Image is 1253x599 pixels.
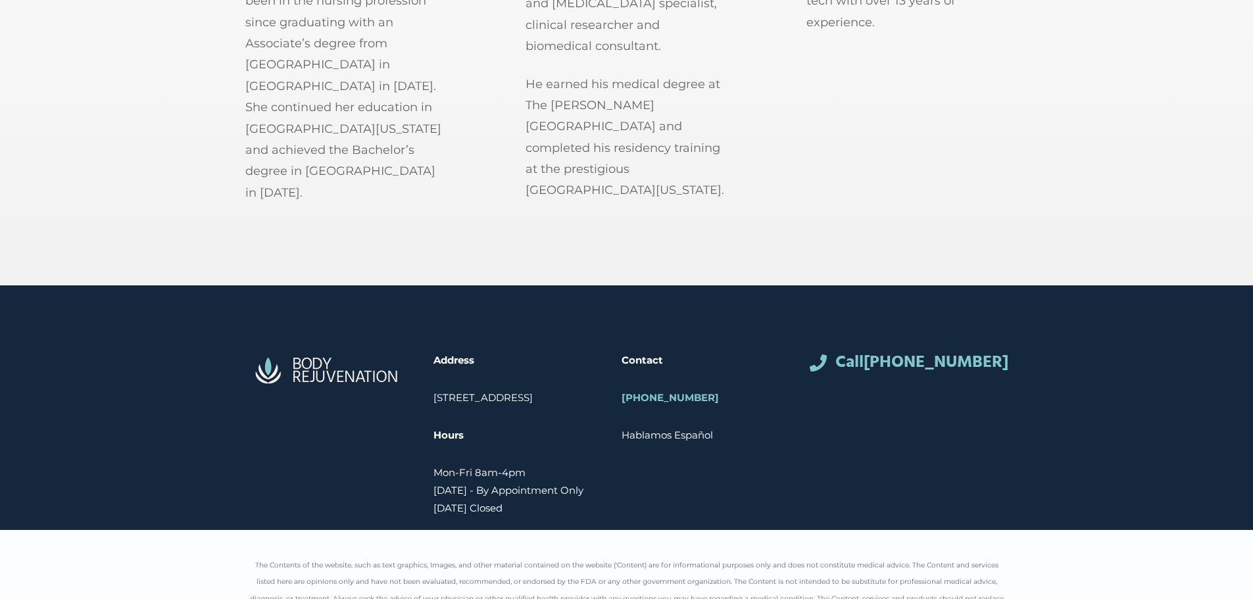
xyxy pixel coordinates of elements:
strong: Hours [433,429,464,441]
strong: Call [835,349,1008,376]
p: He earned his medical degree at The [PERSON_NAME][GEOGRAPHIC_DATA] and completed his residency tr... [526,74,727,201]
p: Hablamos Español [622,426,783,444]
strong: Contact [622,354,663,366]
a: [PHONE_NUMBER] [864,349,1008,376]
a: [PHONE_NUMBER] [622,391,719,404]
strong: Address [433,354,474,366]
p: Mon-Fri 8am-4pm [DATE] - By Appointment Only [DATE] Closed [433,464,595,517]
p: [STREET_ADDRESS] [433,389,595,406]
